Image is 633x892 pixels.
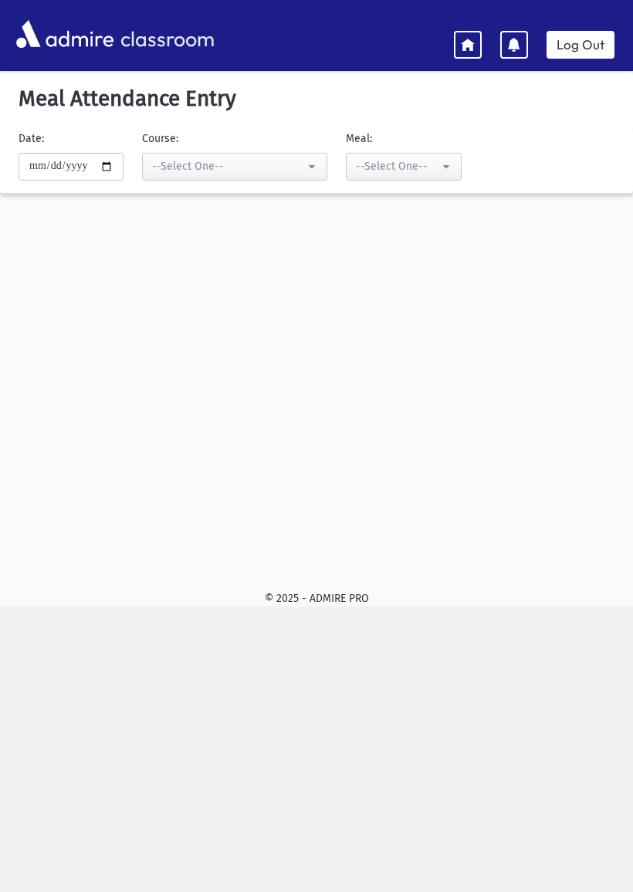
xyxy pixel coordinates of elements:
h5: Meal Attendance Entry [12,86,621,112]
button: --Select One-- [346,153,462,181]
span: classroom [117,14,215,55]
div: --Select One-- [356,158,439,174]
label: Course: [142,130,178,147]
button: --Select One-- [142,153,327,181]
div: --Select One-- [152,158,305,174]
div: © 2025 - ADMIRE PRO [12,590,621,606]
label: Meal: [346,130,372,147]
label: Date: [19,130,44,147]
a: Log Out [547,31,614,59]
img: AdmirePro [12,16,117,52]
